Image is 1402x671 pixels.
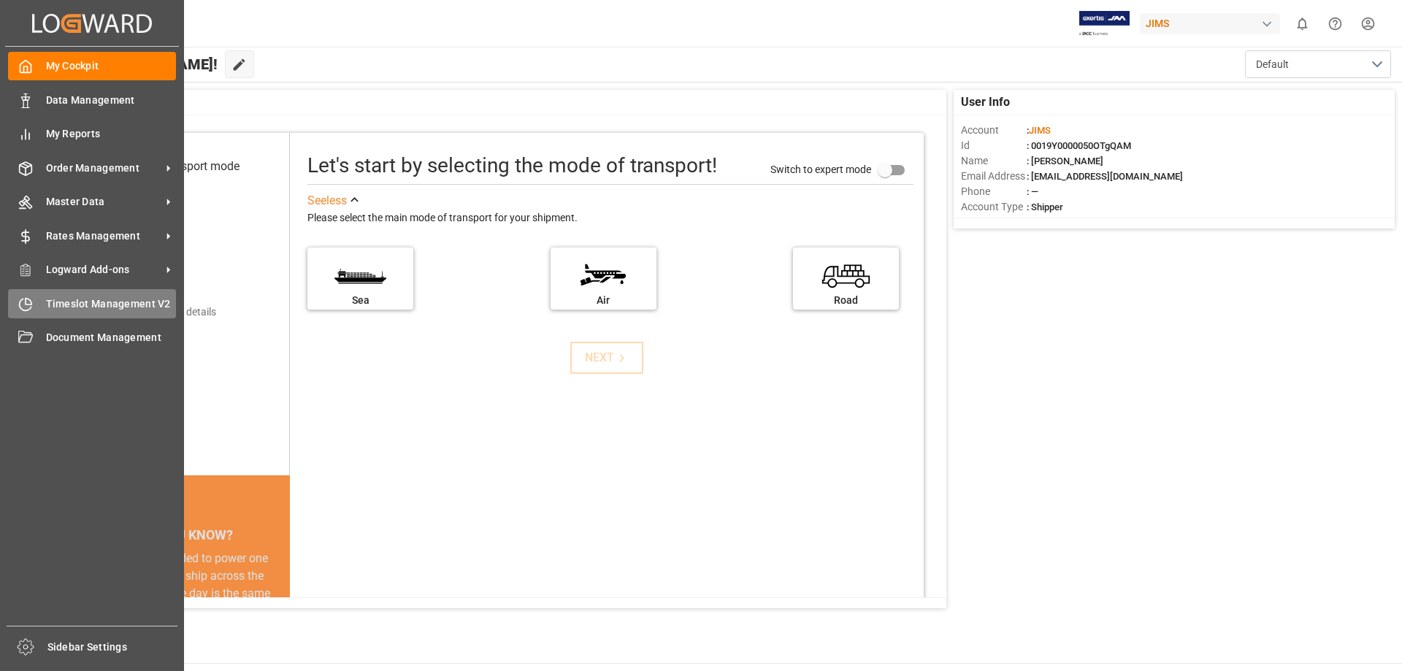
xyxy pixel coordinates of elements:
span: Data Management [46,93,177,108]
span: Switch to expert mode [770,163,871,175]
span: Default [1256,57,1289,72]
span: Rates Management [46,229,161,244]
button: NEXT [570,342,643,374]
span: Hello [PERSON_NAME]! [61,50,218,78]
span: Timeslot Management V2 [46,296,177,312]
div: JIMS [1140,13,1280,34]
span: Logward Add-ons [46,262,161,277]
div: See less [307,192,347,210]
div: Sea [315,293,406,308]
a: My Cockpit [8,52,176,80]
div: NEXT [585,349,629,367]
span: Account [961,123,1027,138]
img: Exertis%20JAM%20-%20Email%20Logo.jpg_1722504956.jpg [1079,11,1130,37]
span: Document Management [46,330,177,345]
a: Data Management [8,85,176,114]
a: Timeslot Management V2 [8,289,176,318]
button: show 0 new notifications [1286,7,1319,40]
div: Air [558,293,649,308]
span: Phone [961,184,1027,199]
span: : — [1027,186,1038,197]
span: My Cockpit [46,58,177,74]
span: Master Data [46,194,161,210]
span: Email Address [961,169,1027,184]
span: : [EMAIL_ADDRESS][DOMAIN_NAME] [1027,171,1183,182]
span: Account Type [961,199,1027,215]
div: Please select the main mode of transport for your shipment. [307,210,913,227]
button: Help Center [1319,7,1352,40]
button: JIMS [1140,9,1286,37]
div: Road [800,293,892,308]
span: User Info [961,93,1010,111]
span: : [1027,125,1051,136]
span: : [PERSON_NAME] [1027,156,1103,166]
span: : Shipper [1027,202,1063,212]
div: Let's start by selecting the mode of transport! [307,150,717,181]
button: open menu [1245,50,1391,78]
span: My Reports [46,126,177,142]
span: JIMS [1029,125,1051,136]
span: Sidebar Settings [47,640,178,655]
span: Id [961,138,1027,153]
span: : 0019Y0000050OTgQAM [1027,140,1131,151]
div: DID YOU KNOW? [79,519,290,550]
span: Order Management [46,161,161,176]
div: The energy needed to power one large container ship across the ocean in a single day is the same ... [96,550,272,655]
span: Name [961,153,1027,169]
